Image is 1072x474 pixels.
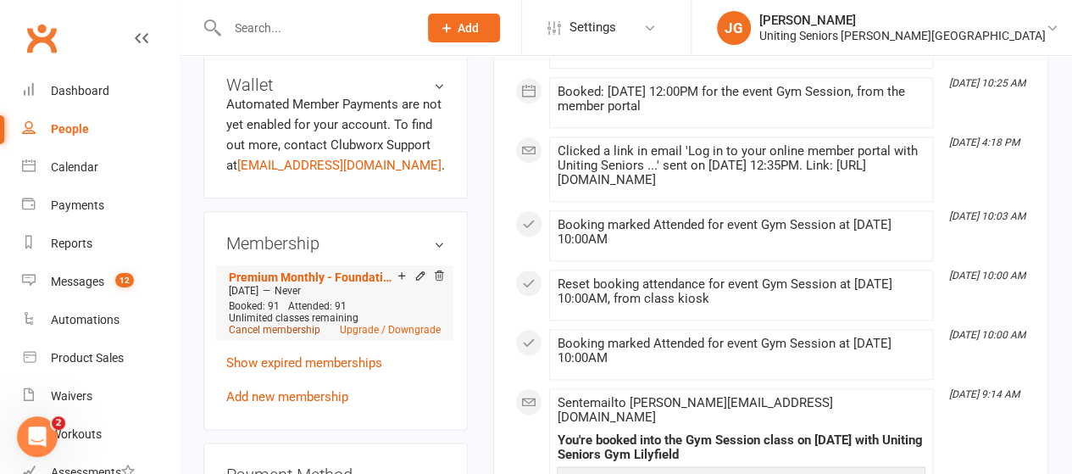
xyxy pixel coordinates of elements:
h3: Wallet [226,75,445,94]
div: Dashboard [51,84,109,98]
div: Waivers [51,389,92,403]
a: Product Sales [22,339,179,377]
a: Messages 12 [22,263,179,301]
div: People [51,122,89,136]
i: [DATE] 10:03 AM [949,210,1025,222]
div: Calendar [51,160,98,174]
div: Workouts [51,427,102,441]
div: Booked: [DATE] 12:00PM for the event Gym Session, from the member portal [557,85,925,114]
i: [DATE] 10:25 AM [949,77,1025,89]
a: Payments [22,187,179,225]
div: Product Sales [51,351,124,365]
span: Sent email to [PERSON_NAME][EMAIL_ADDRESS][DOMAIN_NAME] [557,395,832,425]
span: Unlimited classes remaining [229,312,358,324]
input: Search... [222,16,406,40]
div: Clicked a link in email 'Log in to your online member portal with Uniting Seniors ...' sent on [D... [557,144,925,187]
span: 2 [52,416,65,430]
a: Reports [22,225,179,263]
a: Automations [22,301,179,339]
iframe: Intercom live chat [17,416,58,457]
h3: Membership [226,234,445,253]
span: Add [458,21,479,35]
div: Payments [51,198,104,212]
no-payment-system: Automated Member Payments are not yet enabled for your account. To find out more, contact Clubwor... [226,97,445,173]
a: [EMAIL_ADDRESS][DOMAIN_NAME] [237,158,442,173]
a: Cancel membership [229,324,320,336]
div: JG [717,11,751,45]
div: Uniting Seniors [PERSON_NAME][GEOGRAPHIC_DATA] [759,28,1046,43]
span: [DATE] [229,285,258,297]
span: Booked: 91 [229,300,280,312]
a: Clubworx [20,17,63,59]
i: [DATE] 10:00 AM [949,329,1025,341]
div: Automations [51,313,119,326]
div: — [225,284,445,298]
a: People [22,110,179,148]
div: Booking marked Attended for event Gym Session at [DATE] 10:00AM [557,337,925,365]
span: Attended: 91 [288,300,347,312]
span: 12 [115,273,134,287]
a: Workouts [22,415,179,454]
span: Never [275,285,301,297]
div: Reset booking attendance for event Gym Session at [DATE] 10:00AM, from class kiosk [557,277,925,306]
div: Reports [51,237,92,250]
div: [PERSON_NAME] [759,13,1046,28]
a: Calendar [22,148,179,187]
a: Add new membership [226,389,348,404]
i: [DATE] 4:18 PM [949,137,1019,148]
a: Premium Monthly - Foundation & Pensioner (FUP) [229,270,397,284]
span: Settings [569,8,616,47]
a: Upgrade / Downgrade [340,324,441,336]
i: [DATE] 10:00 AM [949,270,1025,282]
div: You're booked into the Gym Session class on [DATE] with Uniting Seniors Gym Lilyfield [557,433,925,462]
i: [DATE] 9:14 AM [949,388,1019,400]
button: Add [428,14,500,42]
a: Waivers [22,377,179,415]
a: Dashboard [22,72,179,110]
div: Messages [51,275,104,288]
a: Show expired memberships [226,355,382,371]
div: Booking marked Attended for event Gym Session at [DATE] 10:00AM [557,218,925,247]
